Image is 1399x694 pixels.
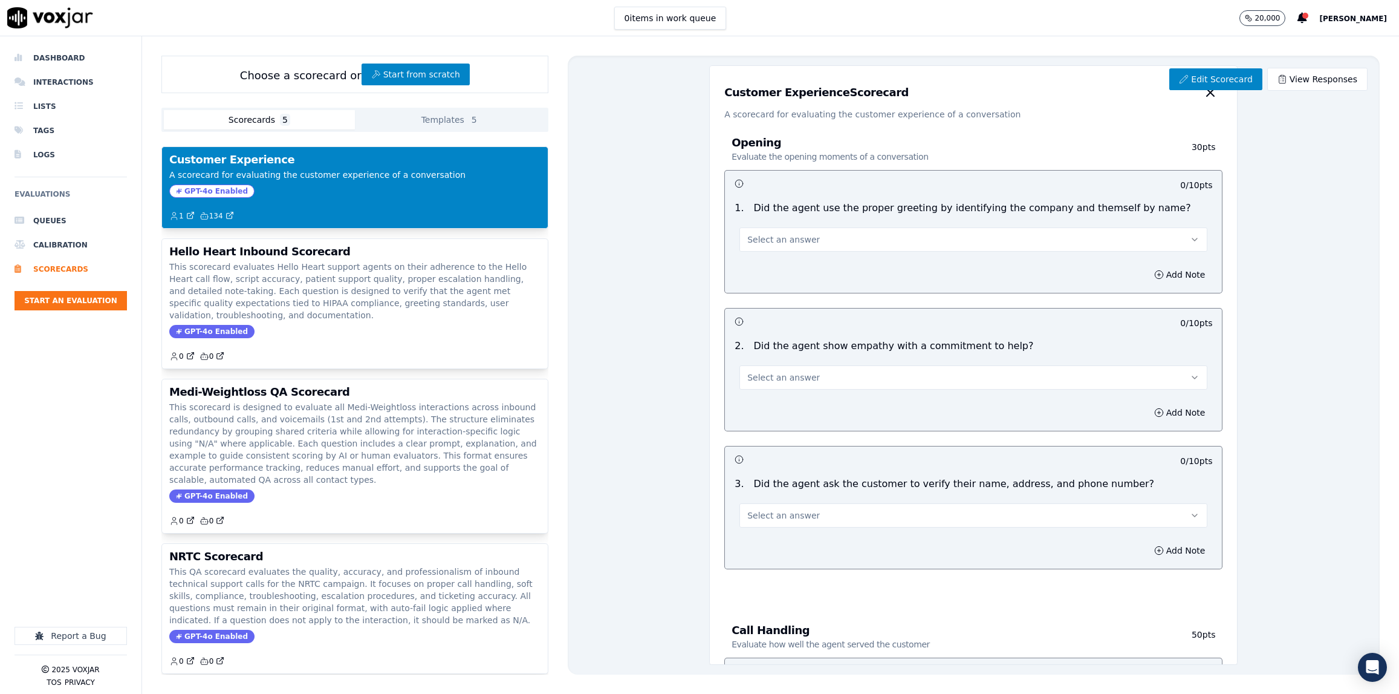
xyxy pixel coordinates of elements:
span: 5 [469,114,479,126]
a: 0 [169,656,195,666]
a: Tags [15,119,127,143]
button: 20,000 [1239,10,1285,26]
p: This scorecard evaluates Hello Heart support agents on their adherence to the Hello Heart call fl... [169,261,540,321]
p: 0 / 10 pts [1180,179,1212,191]
a: Calibration [15,233,127,257]
a: Scorecards [15,257,127,281]
h3: Hello Heart Inbound Scorecard [169,246,540,257]
p: Did the agent show empathy with a commitment to help? [754,339,1034,353]
a: Queues [15,209,127,233]
span: GPT-4o Enabled [169,185,255,198]
h6: Evaluations [15,187,127,209]
p: This QA scorecard evaluates the quality, accuracy, and professionalism of inbound technical suppo... [169,566,540,626]
img: voxjar logo [7,7,93,28]
button: Templates [355,110,546,129]
button: Report a Bug [15,627,127,645]
button: 1 [169,211,200,221]
a: Dashboard [15,46,127,70]
button: Add Note [1147,266,1213,283]
a: Interactions [15,70,127,94]
span: GPT-4o Enabled [169,630,255,643]
h3: Customer Experience [169,154,540,165]
span: Select an answer [747,372,820,384]
h3: Customer Experience Scorecard [724,87,909,98]
a: 0 [169,352,195,361]
div: Choose a scorecard or [161,56,548,93]
p: 3 . [730,477,748,491]
button: 0 [169,656,200,666]
button: Start an Evaluation [15,291,127,310]
button: Start from scratch [362,64,470,85]
h3: Opening [732,137,1135,163]
p: 2 . [730,339,748,353]
button: 0 [169,352,200,361]
button: [PERSON_NAME] [1319,11,1399,25]
p: A scorecard for evaluating the customer experience of a conversation [724,108,1222,120]
span: 5 [280,114,290,126]
span: GPT-4o Enabled [169,325,255,338]
button: 20,000 [1239,10,1297,26]
p: 0 / 10 pts [1180,317,1212,329]
a: 0 [200,656,225,666]
span: Select an answer [747,509,820,522]
div: Open Intercom Messenger [1358,653,1387,682]
button: 0items in work queue [614,7,727,30]
a: View Responses [1267,68,1368,91]
p: This scorecard is designed to evaluate all Medi-Weightloss interactions across inbound calls, out... [169,401,540,486]
a: Lists [15,94,127,119]
a: 0 [169,516,195,526]
h3: Call Handling [732,625,1135,650]
button: Add Note [1147,542,1213,559]
button: TOS [47,678,61,687]
p: 50 pts [1135,629,1215,650]
p: 20,000 [1255,13,1280,23]
button: 0 [169,516,200,526]
span: Select an answer [747,234,820,246]
p: A scorecard for evaluating the customer experience of a conversation [169,169,540,181]
p: 1 . [730,201,748,215]
button: Privacy [65,678,95,687]
span: [PERSON_NAME] [1319,15,1387,23]
a: Edit Scorecard [1169,68,1262,90]
a: 134 [200,211,234,221]
span: GPT-4o Enabled [169,489,255,503]
a: Logs [15,143,127,167]
button: Add Note [1147,404,1213,421]
p: Evaluate the opening moments of a conversation [732,151,928,163]
p: 30 pts [1135,141,1215,163]
p: Did the agent use the proper greeting by identifying the company and themself by name? [754,201,1191,215]
p: 0 / 10 pts [1180,455,1212,467]
a: 1 [169,211,195,221]
p: Did the agent ask the customer to verify their name, address, and phone number? [754,477,1155,491]
p: 2025 Voxjar [51,665,99,675]
h3: Medi-Weightloss QA Scorecard [169,387,540,398]
a: 0 [200,516,225,526]
h3: NRTC Scorecard [169,551,540,562]
a: 0 [200,352,225,361]
p: Evaluate how well the agent served the customer [732,638,930,650]
button: Scorecards [164,110,355,129]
